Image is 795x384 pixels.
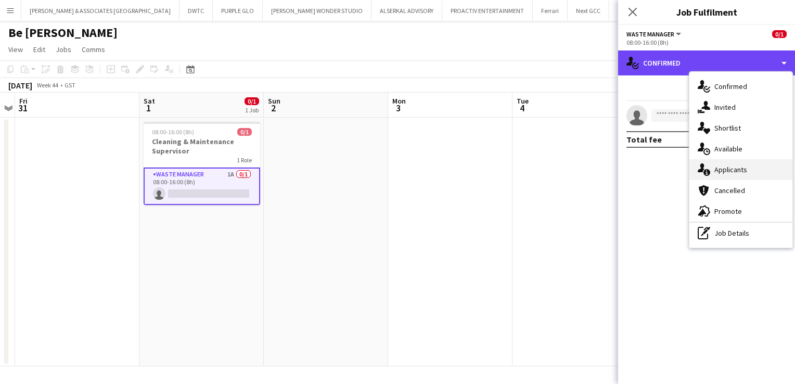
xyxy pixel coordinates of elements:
[689,97,792,118] div: Invited
[144,122,260,205] app-job-card: 08:00-16:00 (8h)0/1Cleaning & Maintenance Supervisor1 RoleWaste Manager1A0/108:00-16:00 (8h)
[52,43,75,56] a: Jobs
[82,45,105,54] span: Comms
[152,128,194,136] span: 08:00-16:00 (8h)
[626,30,683,38] button: Waste Manager
[533,1,568,21] button: Ferrari
[245,97,259,105] span: 0/1
[245,106,259,114] div: 1 Job
[8,45,23,54] span: View
[689,118,792,138] div: Shortlist
[144,137,260,156] h3: Cleaning & Maintenance Supervisor
[626,39,787,46] div: 08:00-16:00 (8h)
[689,201,792,222] div: Promote
[179,1,213,21] button: DWTC
[442,1,533,21] button: PROACTIV ENTERTAINMENT
[515,102,529,114] span: 4
[371,1,442,21] button: ALSERKAL ADVISORY
[34,81,60,89] span: Week 44
[144,96,155,106] span: Sat
[142,102,155,114] span: 1
[689,223,792,244] div: Job Details
[78,43,109,56] a: Comms
[618,5,795,19] h3: Job Fulfilment
[18,102,28,114] span: 31
[29,43,49,56] a: Edit
[21,1,179,21] button: [PERSON_NAME] & ASSOCIATES [GEOGRAPHIC_DATA]
[266,102,280,114] span: 2
[19,96,28,106] span: Fri
[65,81,75,89] div: GST
[626,134,662,145] div: Total fee
[618,50,795,75] div: Confirmed
[33,45,45,54] span: Edit
[568,1,609,21] button: Next GCC
[8,25,118,41] h1: Be [PERSON_NAME]
[689,138,792,159] div: Available
[689,159,792,180] div: Applicants
[237,156,252,164] span: 1 Role
[772,30,787,38] span: 0/1
[4,43,27,56] a: View
[517,96,529,106] span: Tue
[144,168,260,205] app-card-role: Waste Manager1A0/108:00-16:00 (8h)
[391,102,406,114] span: 3
[237,128,252,136] span: 0/1
[268,96,280,106] span: Sun
[263,1,371,21] button: [PERSON_NAME] WONDER STUDIO
[689,76,792,97] div: Confirmed
[213,1,263,21] button: PURPLE GLO
[392,96,406,106] span: Mon
[56,45,71,54] span: Jobs
[609,1,659,21] button: JWI GLOBAL
[689,180,792,201] div: Cancelled
[626,30,674,38] span: Waste Manager
[8,80,32,91] div: [DATE]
